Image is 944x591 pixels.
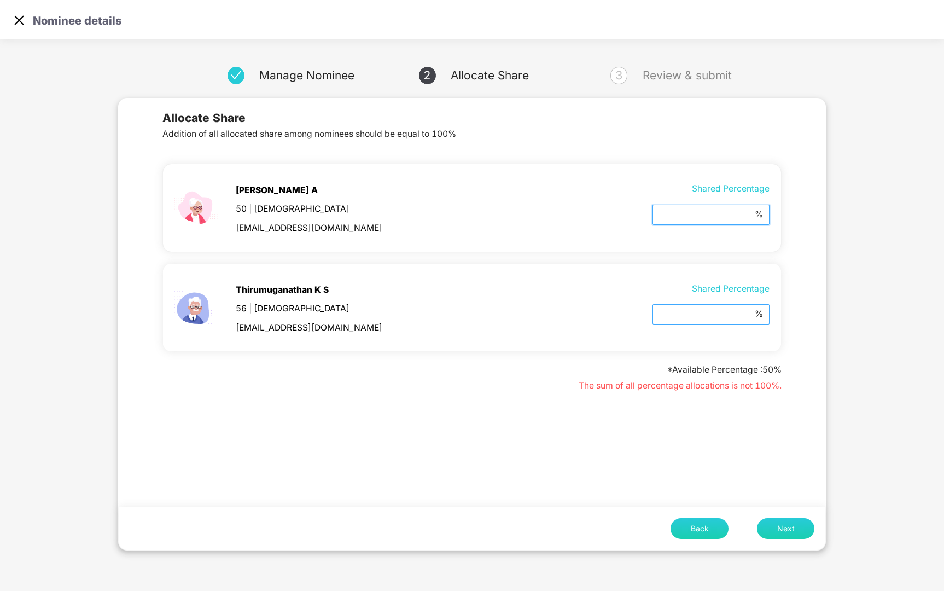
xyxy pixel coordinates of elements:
[671,518,729,540] button: Back
[236,283,382,297] span: Thirumuganathan K S
[162,128,782,141] span: Addition of all allocated share among nominees should be equal to 100%
[259,67,354,84] div: Manage Nominee
[236,202,382,216] span: 50 | [DEMOGRAPHIC_DATA]
[236,302,382,316] span: 56 | [DEMOGRAPHIC_DATA]
[162,363,782,377] p: *Available Percentage : 50 %
[230,69,242,81] span: check
[11,12,27,28] img: svg+xml;base64,PHN2ZyB4bWxucz0iaHR0cDovL3d3dy53My5vcmcvMjAwMC9zdmciIHdpZHRoPSIzMCIgaGVpZ2h0PSIzMC...
[579,380,782,391] span: The sum of all percentage allocations is not 100%.
[757,518,814,540] button: Next
[168,280,224,336] img: svg+xml;base64,PHN2ZyB4bWxucz0iaHR0cDovL3d3dy53My5vcmcvMjAwMC9zdmciIHhtbG5zOnhsaW5rPSJodHRwOi8vd3...
[451,67,529,84] div: Allocate Share
[162,109,782,128] span: Allocate Share
[168,179,224,236] img: svg+xml;base64,PHN2ZyB4bWxucz0iaHR0cDovL3d3dy53My5vcmcvMjAwMC9zdmciIHdpZHRoPSIyMjQiIGhlaWdodD0iMT...
[33,12,122,25] p: Nominee details
[755,307,763,322] span: %
[755,207,763,222] span: %
[643,67,732,84] div: Review & submit
[236,321,382,335] span: [EMAIL_ADDRESS][DOMAIN_NAME]
[652,182,770,196] span: Shared Percentage
[236,222,382,235] span: [EMAIL_ADDRESS][DOMAIN_NAME]
[236,184,382,198] span: [PERSON_NAME] A
[652,282,770,296] span: Shared Percentage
